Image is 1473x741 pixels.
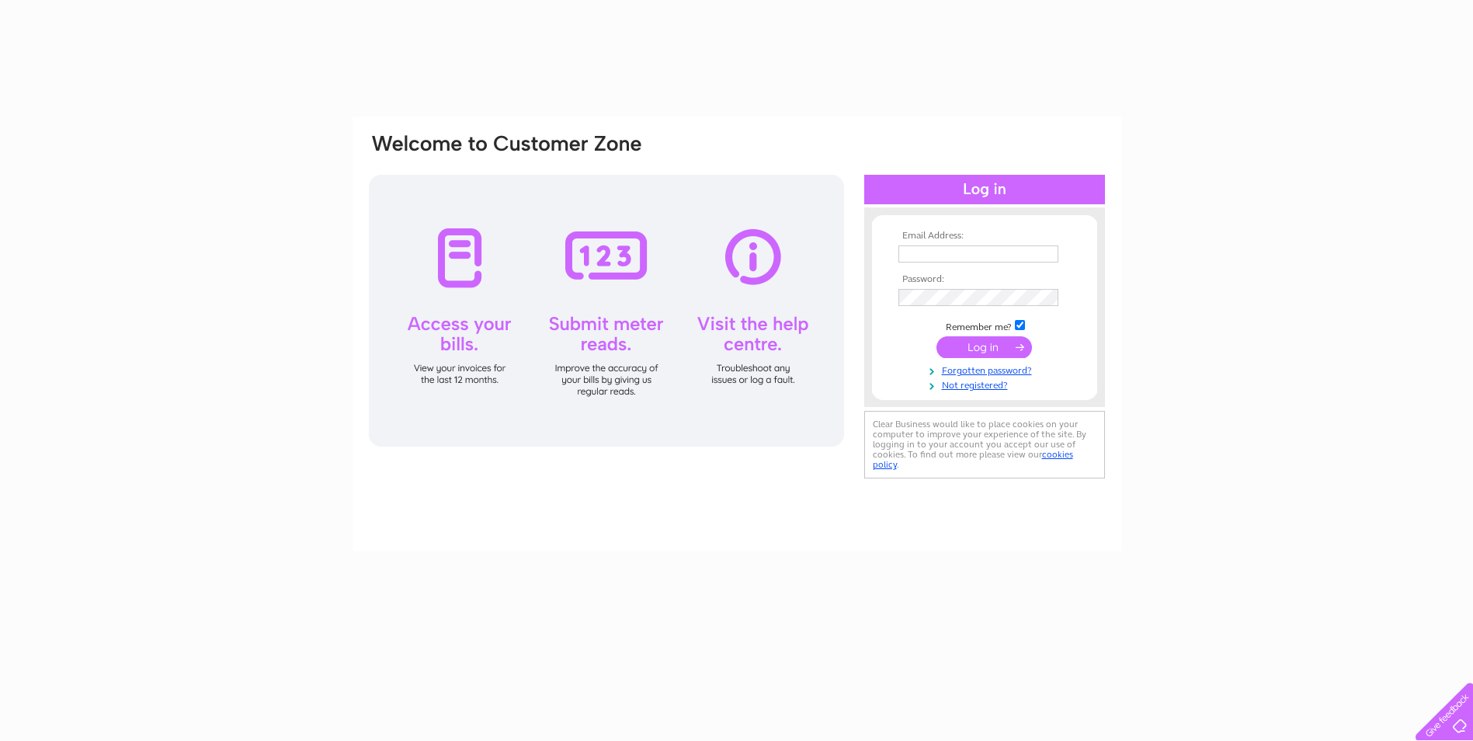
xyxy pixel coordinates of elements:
[864,411,1105,478] div: Clear Business would like to place cookies on your computer to improve your experience of the sit...
[898,362,1075,377] a: Forgotten password?
[936,336,1032,358] input: Submit
[873,449,1073,470] a: cookies policy
[895,318,1075,333] td: Remember me?
[895,274,1075,285] th: Password:
[898,377,1075,391] a: Not registered?
[895,231,1075,242] th: Email Address:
